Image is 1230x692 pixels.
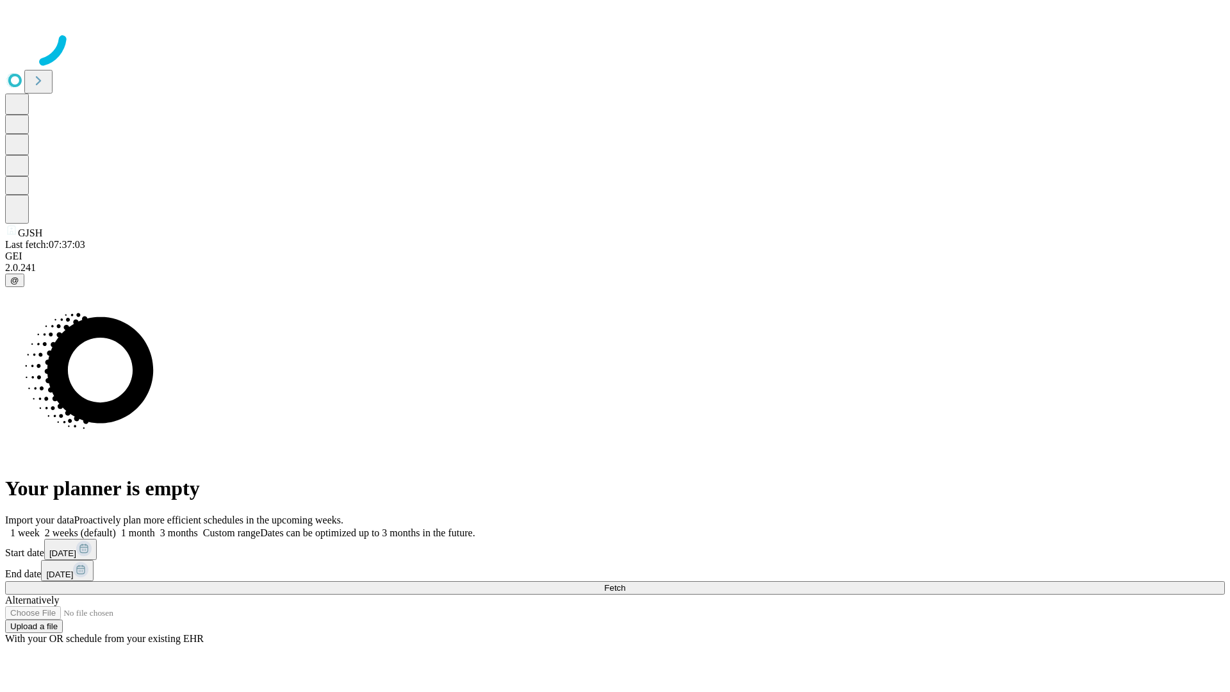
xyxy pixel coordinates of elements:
[5,633,204,644] span: With your OR schedule from your existing EHR
[18,227,42,238] span: GJSH
[44,539,97,560] button: [DATE]
[41,560,94,581] button: [DATE]
[5,581,1225,595] button: Fetch
[5,539,1225,560] div: Start date
[5,515,74,525] span: Import your data
[160,527,198,538] span: 3 months
[49,548,76,558] span: [DATE]
[121,527,155,538] span: 1 month
[5,477,1225,500] h1: Your planner is empty
[604,583,625,593] span: Fetch
[45,527,116,538] span: 2 weeks (default)
[260,527,475,538] span: Dates can be optimized up to 3 months in the future.
[5,251,1225,262] div: GEI
[5,239,85,250] span: Last fetch: 07:37:03
[5,274,24,287] button: @
[5,595,59,605] span: Alternatively
[203,527,260,538] span: Custom range
[46,570,73,579] span: [DATE]
[10,527,40,538] span: 1 week
[5,560,1225,581] div: End date
[5,262,1225,274] div: 2.0.241
[10,276,19,285] span: @
[74,515,343,525] span: Proactively plan more efficient schedules in the upcoming weeks.
[5,620,63,633] button: Upload a file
